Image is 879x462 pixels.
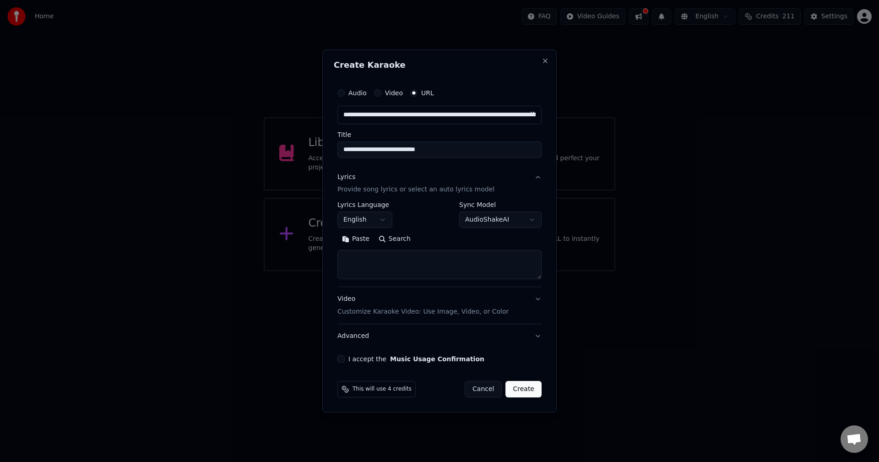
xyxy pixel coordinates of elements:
button: Search [374,232,415,247]
button: Paste [337,232,374,247]
p: Customize Karaoke Video: Use Image, Video, or Color [337,307,509,316]
label: Audio [348,90,367,96]
label: I accept the [348,356,484,362]
span: This will use 4 credits [353,386,412,393]
div: Video [337,295,509,317]
button: VideoCustomize Karaoke Video: Use Image, Video, or Color [337,288,542,324]
p: Provide song lyrics or select an auto lyrics model [337,185,494,195]
button: Create [505,381,542,397]
label: URL [421,90,434,96]
div: LyricsProvide song lyrics or select an auto lyrics model [337,202,542,287]
h2: Create Karaoke [334,61,545,69]
label: Lyrics Language [337,202,392,208]
button: LyricsProvide song lyrics or select an auto lyrics model [337,165,542,202]
label: Video [385,90,403,96]
button: Advanced [337,324,542,348]
label: Sync Model [459,202,542,208]
button: I accept the [390,356,484,362]
button: Cancel [465,381,502,397]
label: Title [337,131,542,138]
div: Lyrics [337,173,355,182]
